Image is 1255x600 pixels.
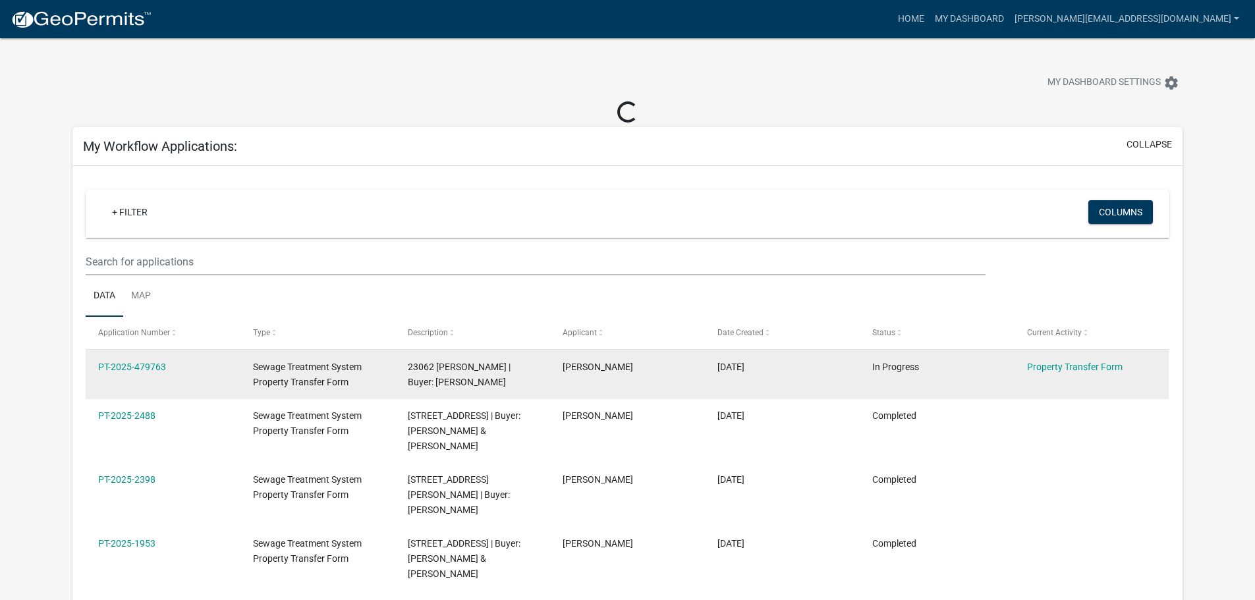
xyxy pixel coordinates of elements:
datatable-header-cell: Current Activity [1014,317,1169,348]
a: PT-2025-479763 [98,362,166,372]
input: Search for applications [86,248,985,275]
span: 09/11/2025 [717,410,744,421]
a: Home [893,7,930,32]
datatable-header-cell: Date Created [705,317,860,348]
datatable-header-cell: Type [240,317,395,348]
a: [PERSON_NAME][EMAIL_ADDRESS][DOMAIN_NAME] [1009,7,1244,32]
datatable-header-cell: Description [395,317,550,348]
button: My Dashboard Settingssettings [1037,70,1190,95]
datatable-header-cell: Applicant [550,317,705,348]
span: Haley Lueders [563,410,633,421]
span: Completed [872,538,916,549]
span: Sewage Treatment System Property Transfer Form [253,538,362,564]
span: 31587 380TH ST | Buyer: Eric & Jeannie Christians [408,538,520,579]
span: 23062 GOSSLEE LN | Buyer: Brett Meyers [408,362,511,387]
button: Columns [1088,200,1153,224]
span: Date Created [717,328,764,337]
span: Haley Lueders [563,538,633,549]
span: 41204 ENGSTROM BEACH RD | Buyer: Nicole Olson-Bratlie [408,474,510,515]
span: Current Activity [1027,328,1082,337]
datatable-header-cell: Status [859,317,1014,348]
span: Applicant [563,328,597,337]
a: PT-2025-1953 [98,538,155,549]
a: Property Transfer Form [1027,362,1123,372]
a: PT-2025-2398 [98,474,155,485]
datatable-header-cell: Application Number [86,317,240,348]
a: PT-2025-2488 [98,410,155,421]
i: settings [1163,75,1179,91]
a: Data [86,275,123,317]
span: Status [872,328,895,337]
a: + Filter [101,200,158,224]
span: 09/08/2025 [717,474,744,485]
span: 08/04/2025 [717,538,744,549]
span: Completed [872,474,916,485]
span: Sewage Treatment System Property Transfer Form [253,474,362,500]
span: Sewage Treatment System Property Transfer Form [253,362,362,387]
span: My Dashboard Settings [1047,75,1161,91]
h5: My Workflow Applications: [83,138,237,154]
span: Sewage Treatment System Property Transfer Form [253,410,362,436]
button: collapse [1127,138,1172,151]
a: Map [123,275,159,317]
a: My Dashboard [930,7,1009,32]
span: Type [253,328,270,337]
span: In Progress [872,362,919,372]
span: 49981 FISH LAKE RD | Buyer: Chad & Mikala Hoge [408,410,520,451]
span: Haley Lueders [563,474,633,485]
span: Haley Lueders [563,362,633,372]
span: Application Number [98,328,170,337]
span: 09/17/2025 [717,362,744,372]
span: Description [408,328,448,337]
span: Completed [872,410,916,421]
